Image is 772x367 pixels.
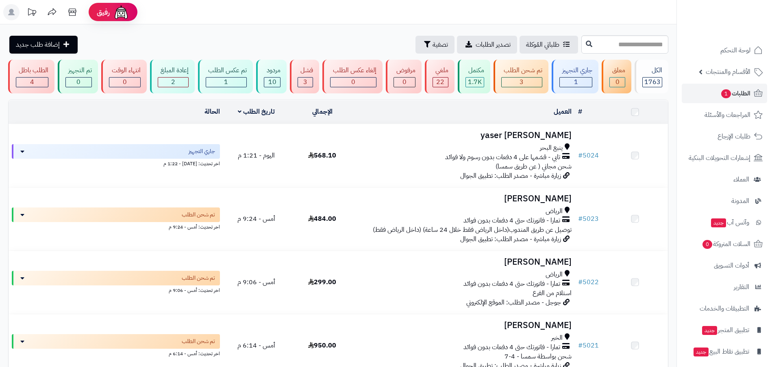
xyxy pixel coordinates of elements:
[76,77,80,87] span: 0
[415,36,455,54] button: تصفية
[550,60,600,93] a: جاري التجهيز 1
[182,337,215,345] span: تم شحن الطلب
[384,60,423,93] a: مرفوض 0
[65,66,92,75] div: تم التجهيز
[682,41,767,60] a: لوحة التحكم
[237,214,275,224] span: أمس - 9:24 م
[264,66,281,75] div: مردود
[56,60,100,93] a: تم التجهيز 0
[171,77,175,87] span: 2
[359,194,572,203] h3: [PERSON_NAME]
[463,343,560,352] span: تمارا - فاتورتك حتى 4 دفعات بدون فوائد
[554,107,572,117] a: العميل
[496,162,572,171] span: شحن مجاني ( عن طريق سمسا)
[540,143,563,153] span: ينبع البحر
[520,36,578,54] a: طلباتي المُوكلة
[578,277,599,287] a: #5022
[331,78,376,87] div: 0
[642,66,662,75] div: الكل
[433,78,448,87] div: 22
[206,78,247,87] div: 1
[158,66,189,75] div: إعادة المبلغ
[600,60,633,93] a: معلق 0
[702,240,712,249] span: 0
[682,127,767,146] a: طلبات الإرجاع
[16,40,60,50] span: إضافة طلب جديد
[700,303,749,314] span: التطبيقات والخدمات
[189,147,215,155] span: جاري التجهيز
[237,341,275,350] span: أمس - 6:14 م
[206,66,247,75] div: تم عكس الطلب
[734,281,749,293] span: التقارير
[158,78,188,87] div: 2
[505,352,572,361] span: شحن بواسطة سمسا - 4-7
[682,320,767,340] a: تطبيق المتجرجديد
[12,159,220,167] div: اخر تحديث: [DATE] - 1:22 م
[720,45,750,56] span: لوحة التحكم
[298,66,313,75] div: فشل
[456,60,492,93] a: مكتمل 1.7K
[682,105,767,125] a: المراجعات والأسئلة
[492,60,550,93] a: تم شحن الطلب 3
[254,60,288,93] a: مردود 10
[264,78,280,87] div: 10
[97,7,110,17] span: رفيق
[123,77,127,87] span: 0
[7,60,56,93] a: الطلب باطل 4
[682,277,767,297] a: التقارير
[711,218,726,227] span: جديد
[682,148,767,168] a: إشعارات التحويلات البنكية
[578,151,599,160] a: #5024
[560,78,592,87] div: 1
[706,66,750,78] span: الأقسام والمنتجات
[66,78,91,87] div: 0
[526,40,559,50] span: طلباتي المُوكلة
[351,77,355,87] span: 0
[714,260,749,271] span: أدوات التسويق
[182,211,215,219] span: تم شحن الطلب
[476,40,511,50] span: تصدير الطلبات
[182,274,215,282] span: تم شحن الطلب
[682,213,767,232] a: وآتس آبجديد
[701,324,749,336] span: تطبيق المتجر
[16,66,48,75] div: الطلب باطل
[12,222,220,231] div: اخر تحديث: أمس - 9:24 م
[682,234,767,254] a: السلات المتروكة0
[502,78,542,87] div: 3
[30,77,34,87] span: 4
[633,60,670,93] a: الكل1763
[578,341,599,350] a: #5021
[402,77,407,87] span: 0
[465,66,484,75] div: مكتمل
[501,66,543,75] div: تم شحن الطلب
[12,349,220,357] div: اخر تحديث: أمس - 6:14 م
[546,270,563,279] span: الرياض
[551,333,563,343] span: الخبر
[615,77,620,87] span: 0
[468,77,482,87] span: 1.7K
[303,77,307,87] span: 3
[463,216,560,225] span: تمارا - فاتورتك حتى 4 دفعات بدون فوائد
[148,60,196,93] a: إعادة المبلغ 2
[578,341,583,350] span: #
[721,89,731,98] span: 1
[224,77,228,87] span: 1
[609,66,625,75] div: معلق
[702,326,717,335] span: جديد
[720,88,750,99] span: الطلبات
[682,256,767,275] a: أدوات التسويق
[682,342,767,361] a: تطبيق نقاط البيعجديد
[693,346,749,357] span: تطبيق نقاط البيع
[308,214,336,224] span: 484.00
[546,207,563,216] span: الرياض
[359,131,572,140] h3: yaser [PERSON_NAME]
[196,60,255,93] a: تم عكس الطلب 1
[731,195,749,207] span: المدونة
[433,40,448,50] span: تصفية
[466,298,561,307] span: جوجل - مصدر الطلب: الموقع الإلكتروني
[578,214,599,224] a: #5023
[610,78,625,87] div: 0
[682,191,767,211] a: المدونة
[238,151,275,160] span: اليوم - 1:21 م
[578,277,583,287] span: #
